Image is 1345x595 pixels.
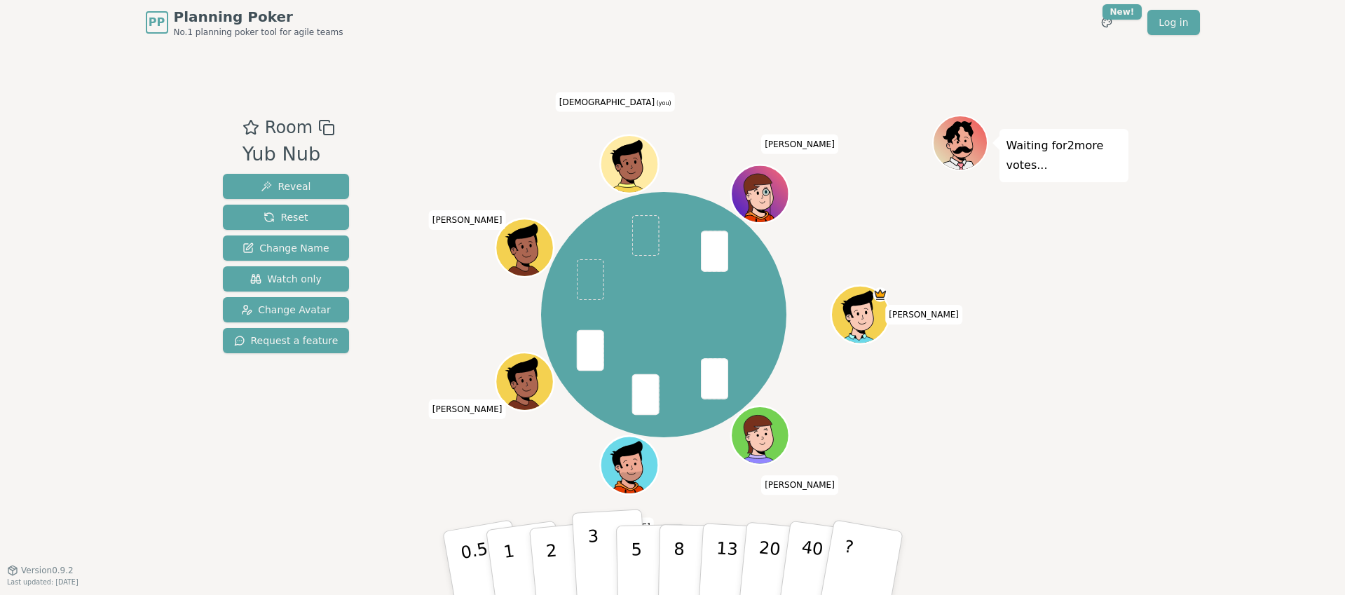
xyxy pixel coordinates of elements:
[146,7,343,38] a: PPPlanning PokerNo.1 planning poker tool for agile teams
[250,272,322,286] span: Watch only
[873,287,887,302] span: Maanya is the host
[7,578,78,586] span: Last updated: [DATE]
[602,137,657,192] button: Click to change your avatar
[261,179,310,193] span: Reveal
[223,235,350,261] button: Change Name
[174,7,343,27] span: Planning Poker
[885,305,962,324] span: Click to change your name
[1102,4,1142,20] div: New!
[223,266,350,292] button: Watch only
[655,100,671,107] span: (you)
[761,135,838,154] span: Click to change your name
[223,328,350,353] button: Request a feature
[265,115,313,140] span: Room
[243,115,259,140] button: Add as favourite
[243,241,329,255] span: Change Name
[223,205,350,230] button: Reset
[1147,10,1199,35] a: Log in
[234,334,339,348] span: Request a feature
[429,210,506,230] span: Click to change your name
[1094,10,1119,35] button: New!
[174,27,343,38] span: No.1 planning poker tool for agile teams
[761,476,838,495] span: Click to change your name
[243,140,335,169] div: Yub Nub
[149,14,165,31] span: PP
[21,565,74,576] span: Version 0.9.2
[264,210,308,224] span: Reset
[223,174,350,199] button: Reveal
[429,399,506,419] span: Click to change your name
[7,565,74,576] button: Version0.9.2
[223,297,350,322] button: Change Avatar
[556,93,675,112] span: Click to change your name
[241,303,331,317] span: Change Avatar
[1006,136,1121,175] p: Waiting for 2 more votes...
